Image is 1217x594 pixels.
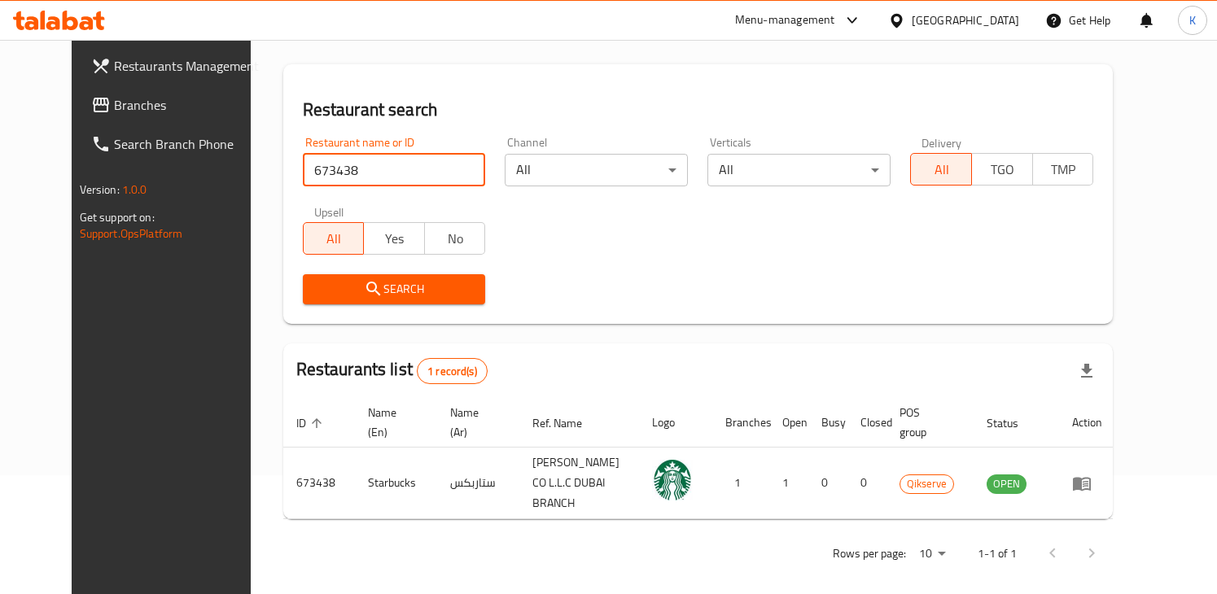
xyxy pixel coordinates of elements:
th: Logo [639,398,712,448]
span: 1.0.0 [122,179,147,200]
button: Yes [363,222,425,255]
span: Branches [114,95,262,115]
span: Search [316,279,473,299]
span: Version: [80,179,120,200]
span: ID [296,413,327,433]
span: TGO [978,158,1027,181]
a: Branches [78,85,275,124]
input: Search for restaurant name or ID.. [303,154,486,186]
span: POS group [900,403,954,442]
span: Restaurants Management [114,56,262,76]
span: All [917,158,965,181]
td: 0 [808,448,847,519]
label: Delivery [922,137,962,148]
span: OPEN [987,474,1027,493]
div: All [707,154,891,186]
div: All [505,154,688,186]
a: Search Branch Phone [78,124,275,164]
a: Restaurants Management [78,46,275,85]
span: K [1189,11,1196,29]
p: 1-1 of 1 [978,544,1017,564]
td: 1 [712,448,769,519]
button: All [303,222,365,255]
td: 1 [769,448,808,519]
td: [PERSON_NAME] CO L.L.C DUBAI BRANCH [519,448,639,519]
label: Upsell [314,206,344,217]
span: All [310,227,358,251]
th: Busy [808,398,847,448]
span: Name (Ar) [450,403,500,442]
td: Starbucks [355,448,437,519]
span: Qikserve [900,474,953,493]
div: Menu-management [735,11,835,30]
th: Open [769,398,808,448]
button: No [424,222,486,255]
span: Search Branch Phone [114,134,262,154]
th: Action [1059,398,1115,448]
a: Support.OpsPlatform [80,223,183,244]
div: Export file [1067,352,1106,391]
th: Closed [847,398,886,448]
span: Get support on: [80,207,155,228]
span: Ref. Name [532,413,603,433]
td: 0 [847,448,886,519]
table: enhanced table [283,398,1115,519]
div: Rows per page: [913,542,952,566]
button: TGO [971,153,1033,186]
span: Name (En) [368,403,418,442]
td: 673438 [283,448,355,519]
button: Search [303,274,486,304]
td: ستاربكس [437,448,519,519]
th: Branches [712,398,769,448]
button: All [910,153,972,186]
div: OPEN [987,474,1027,494]
div: [GEOGRAPHIC_DATA] [912,11,1019,29]
h2: Restaurants list [296,357,488,384]
span: No [431,227,479,251]
button: TMP [1032,153,1094,186]
img: Starbucks [652,460,693,500]
span: TMP [1040,158,1088,181]
h2: Restaurant search [303,98,1094,122]
p: Rows per page: [833,544,906,564]
div: Menu [1072,474,1102,493]
span: Yes [370,227,418,251]
span: Status [987,413,1040,433]
span: 1 record(s) [418,364,487,379]
div: Total records count [417,358,488,384]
